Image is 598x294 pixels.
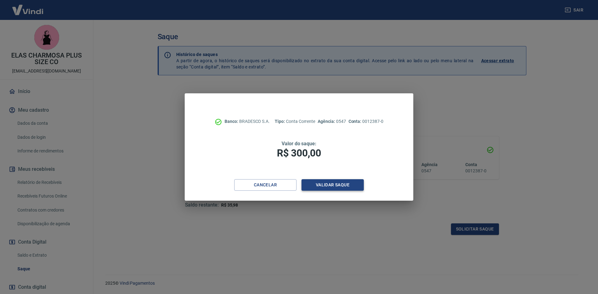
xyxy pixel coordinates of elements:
[349,118,383,125] p: 0012387-0
[318,119,336,124] span: Agência:
[234,179,297,191] button: Cancelar
[225,118,270,125] p: BRADESCO S.A.
[275,118,315,125] p: Conta Corrente
[275,119,286,124] span: Tipo:
[301,179,364,191] button: Validar saque
[225,119,239,124] span: Banco:
[349,119,363,124] span: Conta:
[282,141,316,147] span: Valor do saque:
[318,118,346,125] p: 0547
[277,147,321,159] span: R$ 300,00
